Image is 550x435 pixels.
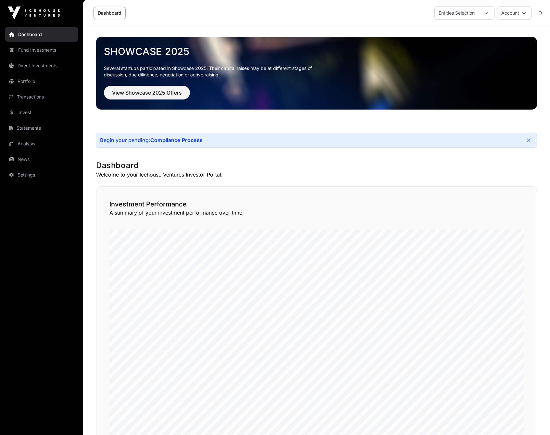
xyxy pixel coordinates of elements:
[8,7,60,20] img: Icehouse Ventures Logo
[497,7,532,20] button: Account
[104,46,529,57] a: Showcase 2025
[96,160,537,171] h1: Dashboard
[5,168,78,182] a: Settings
[109,209,524,217] p: A summary of your investment performance over time.
[109,200,524,209] h2: Investment Performance
[524,136,533,145] button: Close
[96,37,537,110] img: Showcase 2025
[112,89,182,97] span: View Showcase 2025 Offers
[5,43,78,57] a: Fund Investments
[5,59,78,73] a: Direct Investments
[5,90,78,104] a: Transactions
[5,27,78,42] a: Dashboard
[435,7,479,19] div: Entities Selection
[5,74,78,88] a: Portfolio
[100,137,203,143] div: Begin your pending:
[5,105,78,120] a: Invest
[518,404,550,435] iframe: Chat Widget
[150,137,203,143] a: Compliance Process
[5,121,78,135] a: Statements
[5,137,78,151] a: Analysis
[94,7,126,19] a: Dashboard
[104,65,322,78] p: Several startups participated in Showcase 2025. Their capital raises may be at different stages o...
[96,171,537,178] p: Welcome to your Icehouse Ventures Investor Portal.
[104,92,190,99] a: View Showcase 2025 Offers
[104,86,190,99] button: View Showcase 2025 Offers
[5,152,78,166] a: News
